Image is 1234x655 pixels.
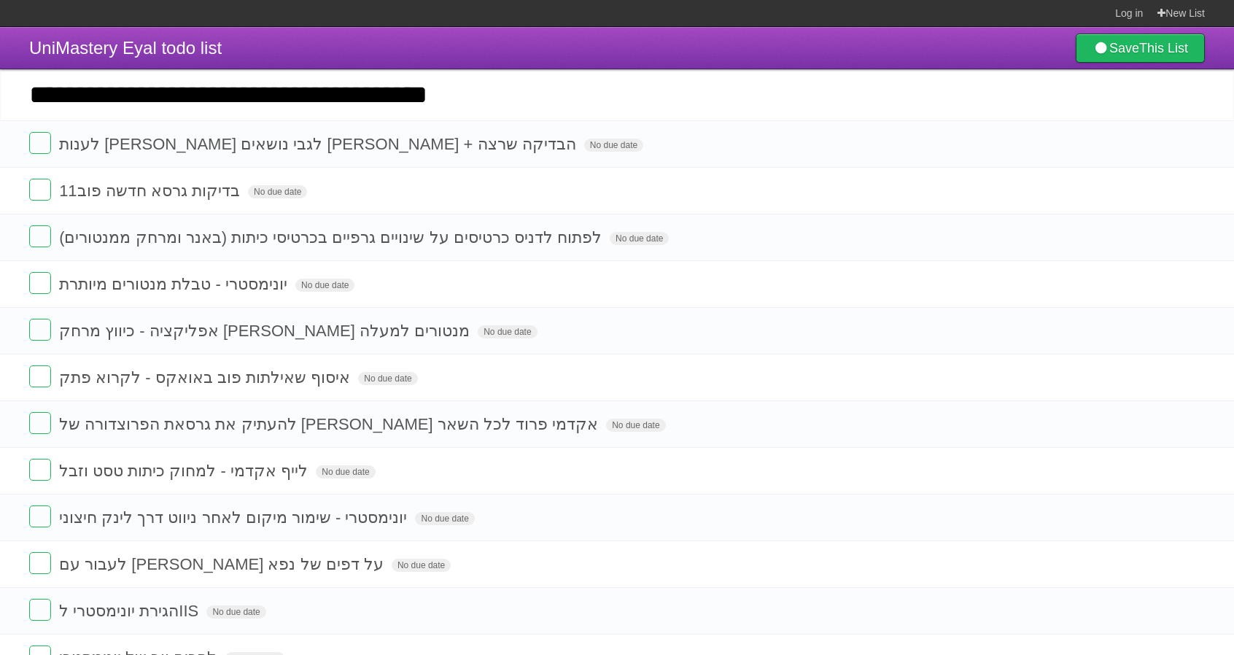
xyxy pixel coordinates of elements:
[29,365,51,387] label: Done
[59,182,244,200] span: בדיקות גרסא חדשה פוב11
[29,225,51,247] label: Done
[59,462,311,480] span: לייף אקדמי - למחוק כיתות טסט וזבל
[59,135,580,153] span: לענות [PERSON_NAME] לגבי נושאים [PERSON_NAME] + הבדיקה שרצה
[29,599,51,621] label: Done
[29,459,51,481] label: Done
[29,179,51,201] label: Done
[59,275,291,293] span: יונימסטרי - טבלת מנטורים מיותרת
[59,415,602,433] span: להעתיק את גרסאת הפרוצדורה של [PERSON_NAME] אקדמי פרוד לכל השאר
[392,559,451,572] span: No due date
[610,232,669,245] span: No due date
[358,372,417,385] span: No due date
[248,185,307,198] span: No due date
[59,228,605,247] span: לפתוח לדניס כרטיסים על שינויים גרפיים בכרטיסי כיתות (באנר ומרחק ממנטורים)
[29,132,51,154] label: Done
[606,419,665,432] span: No due date
[29,552,51,574] label: Done
[29,272,51,294] label: Done
[1139,41,1188,55] b: This List
[59,555,387,573] span: לעבור עם [PERSON_NAME] על דפים של נפא
[59,322,473,340] span: אפליקציה - כיווץ מרחק [PERSON_NAME] מנטורים למעלה
[316,465,375,478] span: No due date
[59,508,411,527] span: יונימסטרי - שימור מיקום לאחר ניווט דרך לינק חיצוני
[59,368,354,387] span: איסוף שאילתות פוב באואקס - לקרוא פתק
[584,139,643,152] span: No due date
[59,602,202,620] span: הגירת יונימסטרי לIIS
[29,412,51,434] label: Done
[478,325,537,338] span: No due date
[29,38,222,58] span: UniMastery Eyal todo list
[29,505,51,527] label: Done
[415,512,474,525] span: No due date
[206,605,265,619] span: No due date
[295,279,354,292] span: No due date
[1076,34,1205,63] a: SaveThis List
[29,319,51,341] label: Done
